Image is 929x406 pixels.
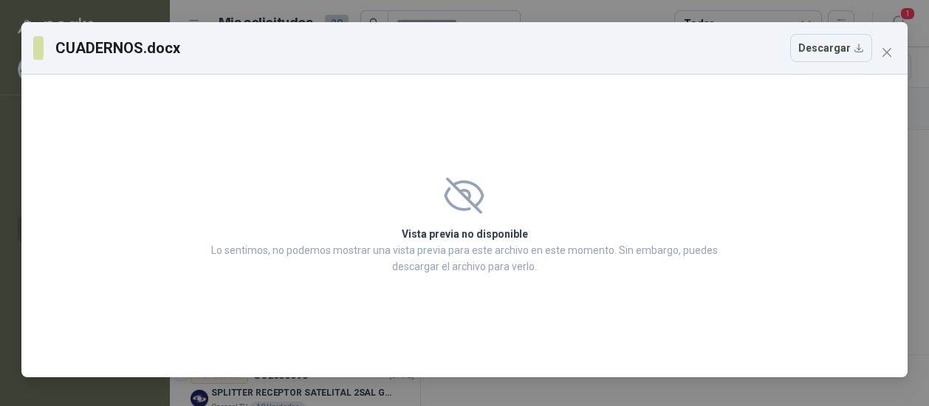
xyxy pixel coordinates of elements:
span: close [881,47,893,58]
h3: CUADERNOS.docx [55,37,182,59]
button: Close [875,41,899,64]
p: Lo sentimos, no podemos mostrar una vista previa para este archivo en este momento. Sin embargo, ... [207,242,722,275]
button: Descargar [790,34,872,62]
h2: Vista previa no disponible [207,226,722,242]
